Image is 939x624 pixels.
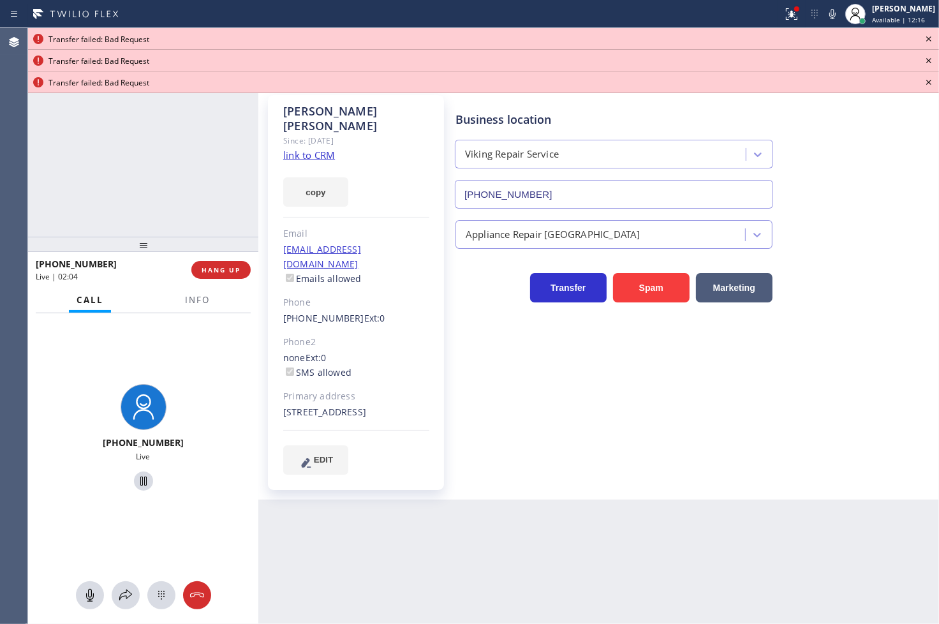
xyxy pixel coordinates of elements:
div: Primary address [283,389,429,404]
a: [EMAIL_ADDRESS][DOMAIN_NAME] [283,243,361,270]
span: [PHONE_NUMBER] [36,258,117,270]
span: [PHONE_NUMBER] [103,436,184,449]
input: SMS allowed [286,368,294,376]
span: Ext: 0 [364,312,385,324]
div: [STREET_ADDRESS] [283,405,429,420]
span: EDIT [314,455,333,464]
span: Info [185,294,210,306]
button: Mute [824,5,841,23]
button: Mute [76,581,104,609]
div: none [283,351,429,380]
button: Open dialpad [147,581,175,609]
button: Hold Customer [134,472,153,491]
span: Available | 12:16 [872,15,925,24]
button: HANG UP [191,261,251,279]
button: EDIT [283,445,348,475]
div: [PERSON_NAME] [PERSON_NAME] [283,104,429,133]
label: Emails allowed [283,272,362,285]
input: Emails allowed [286,274,294,282]
a: [PHONE_NUMBER] [283,312,364,324]
span: Ext: 0 [306,352,327,364]
button: Marketing [696,273,773,302]
span: HANG UP [202,265,240,274]
button: Transfer [530,273,607,302]
a: link to CRM [283,149,335,161]
div: Phone2 [283,335,429,350]
div: Since: [DATE] [283,133,429,148]
button: Info [177,288,218,313]
div: [PERSON_NAME] [872,3,935,14]
span: Live [137,451,151,462]
span: Transfer failed: Bad Request [48,56,149,66]
div: Appliance Repair [GEOGRAPHIC_DATA] [466,227,640,242]
div: Business location [455,111,773,128]
button: Call [69,288,111,313]
span: Transfer failed: Bad Request [48,77,149,88]
div: Email [283,227,429,241]
span: Live | 02:04 [36,271,78,282]
label: SMS allowed [283,366,351,378]
button: copy [283,177,348,207]
button: Hang up [183,581,211,609]
div: Phone [283,295,429,310]
button: Spam [613,273,690,302]
button: Open directory [112,581,140,609]
div: Viking Repair Service [465,147,559,162]
span: Call [77,294,103,306]
input: Phone Number [455,180,773,209]
span: Transfer failed: Bad Request [48,34,149,45]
